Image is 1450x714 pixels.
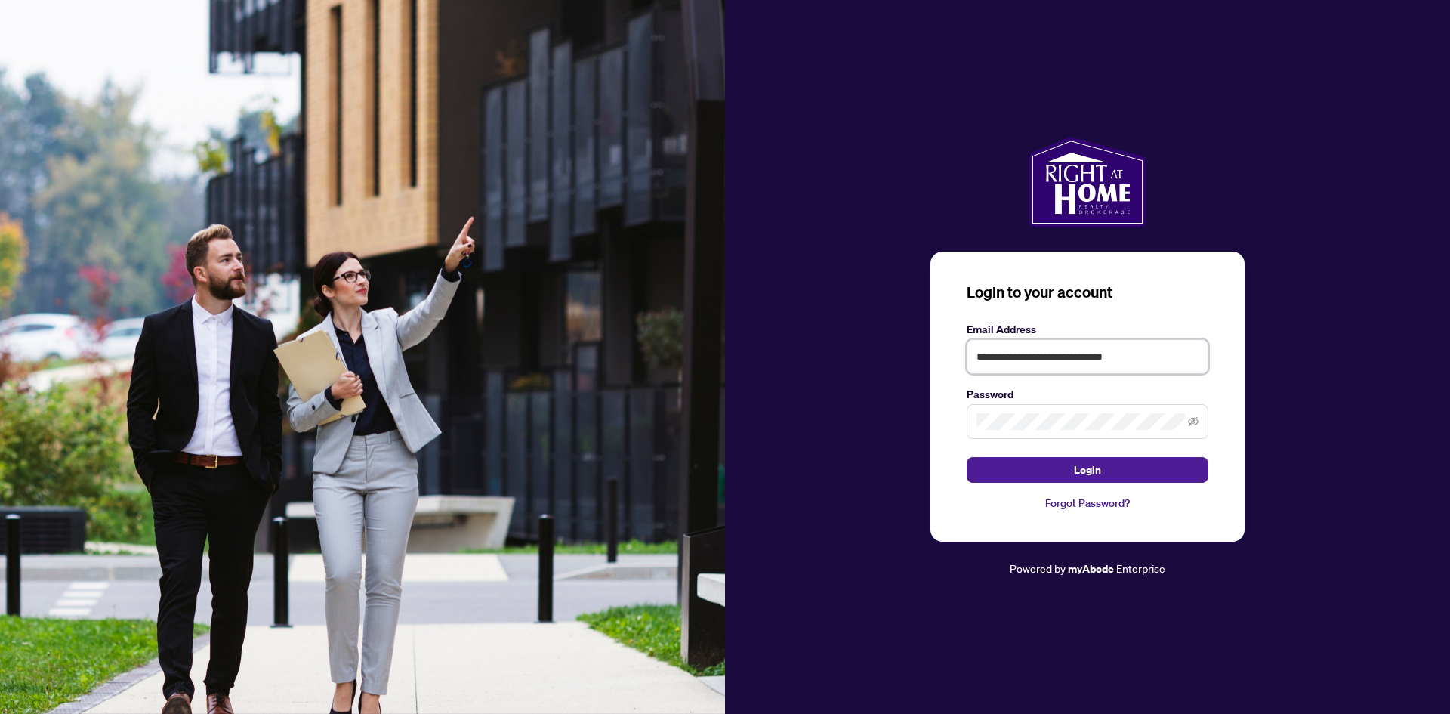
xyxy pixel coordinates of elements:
img: ma-logo [1029,137,1146,227]
label: Email Address [967,321,1208,338]
a: Forgot Password? [967,495,1208,512]
a: myAbode [1068,561,1114,577]
label: Password [967,386,1208,403]
span: Powered by [1010,561,1066,575]
button: Login [967,457,1208,483]
h3: Login to your account [967,282,1208,303]
span: Login [1074,458,1101,482]
span: Enterprise [1116,561,1165,575]
span: eye-invisible [1188,416,1199,427]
